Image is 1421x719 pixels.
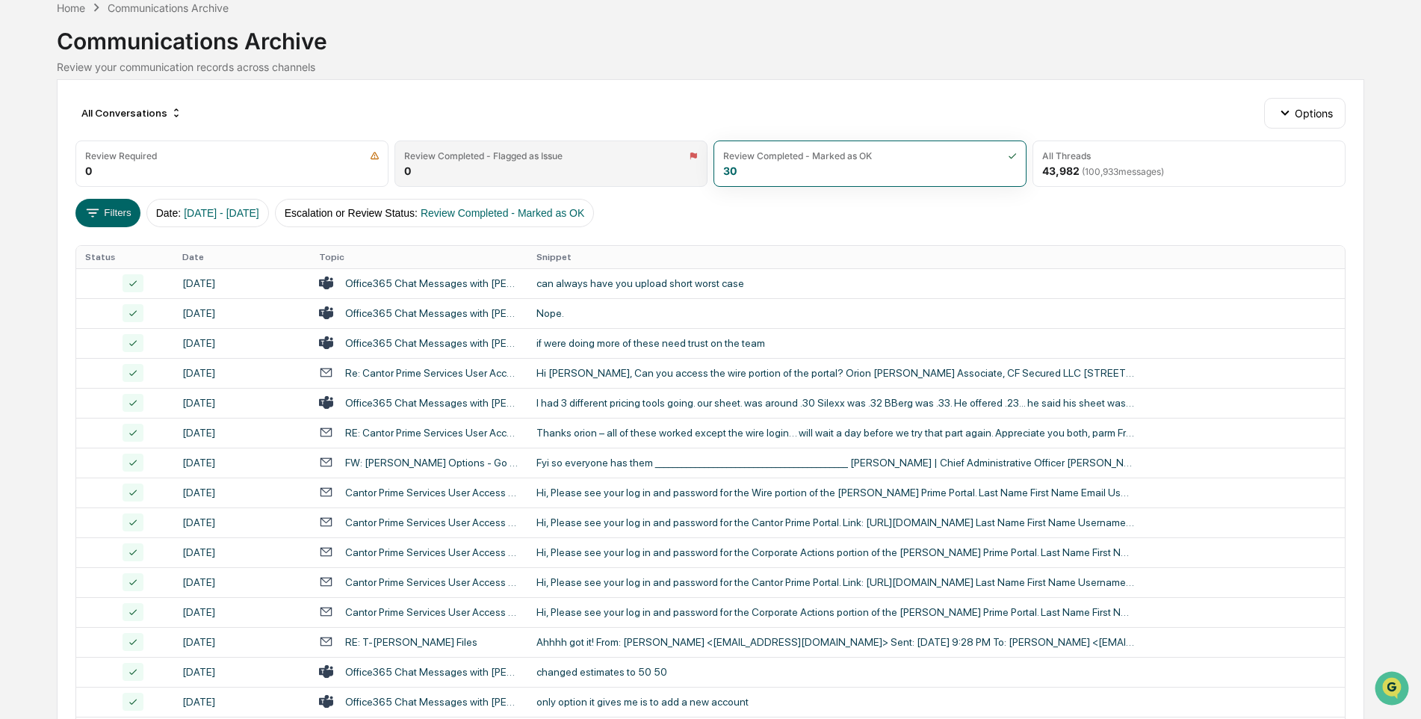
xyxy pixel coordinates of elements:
span: Review Completed - Marked as OK [421,207,584,219]
div: 30 [723,164,737,177]
div: Cantor Prime Services User Access - [PERSON_NAME] [345,516,518,528]
div: changed estimates to 50 50 [536,666,1134,678]
th: Date [173,246,310,268]
img: 1746055101610-c473b297-6a78-478c-a979-82029cc54cd1 [15,114,42,141]
div: RE: Cantor Prime Services User Access - Wires - [PERSON_NAME] [345,427,518,439]
div: 43,982 [1042,164,1164,177]
div: Ahhhh got it! From: [PERSON_NAME] <[EMAIL_ADDRESS][DOMAIN_NAME]> Sent: [DATE] 9:28 PM To: [PERSON... [536,636,1134,648]
div: Review Completed - Marked as OK [723,150,872,161]
div: only option it gives me is to add a new account [536,696,1134,708]
div: FW: [PERSON_NAME] Options - Go Live - US Bank [345,457,518,469]
img: icon [689,151,698,161]
button: Escalation or Review Status:Review Completed - Marked as OK [275,199,595,227]
div: RE: T-[PERSON_NAME] Files [345,636,477,648]
div: Communications Archive [108,1,229,14]
span: Preclearance [30,188,96,203]
div: Hi, Please see your log in and password for the Wire portion of the [PERSON_NAME] Prime Portal. L... [536,487,1134,499]
div: 0 [404,164,411,177]
div: Communications Archive [57,16,1364,55]
a: 🗄️Attestations [102,182,191,209]
img: icon [1008,151,1017,161]
div: 0 [85,164,92,177]
div: [DATE] [182,666,301,678]
div: Office365 Chat Messages with [PERSON_NAME], [PERSON_NAME] on [DATE] [345,307,518,319]
div: Review your communication records across channels [57,61,1364,73]
div: [DATE] [182,367,301,379]
span: Attestations [123,188,185,203]
div: Hi [PERSON_NAME], Can you access the wire portion of the portal? Orion [PERSON_NAME] Associate, C... [536,367,1134,379]
div: We're available if you need us! [51,129,189,141]
div: Office365 Chat Messages with [PERSON_NAME], [PERSON_NAME] on [DATE] [345,666,518,678]
div: [DATE] [182,487,301,499]
div: [DATE] [182,307,301,319]
div: if were doing more of these need trust on the team [536,337,1134,349]
div: Office365 Chat Messages with [PERSON_NAME], [PERSON_NAME], [PERSON_NAME], [PERSON_NAME], [PERSON_... [345,397,518,409]
span: [DATE] - [DATE] [184,207,259,219]
div: Fyi so everyone has them ___________________________________________ [PERSON_NAME] | Chief Admini... [536,457,1134,469]
div: [DATE] [182,576,301,588]
img: icon [370,151,380,161]
a: 🖐️Preclearance [9,182,102,209]
iframe: Open customer support [1373,670,1414,710]
th: Snippet [527,246,1345,268]
div: [DATE] [182,546,301,558]
div: Cantor Prime Services User Access - Corporate Actions - [PERSON_NAME] [345,606,518,618]
p: How can we help? [15,31,272,55]
div: All Conversations [75,101,188,125]
div: Re: Cantor Prime Services User Access - Wires - [PERSON_NAME] [345,367,518,379]
div: [DATE] [182,606,301,618]
div: Hi, Please see your log in and password for the Cantor Prime Portal. Link: [URL][DOMAIN_NAME] Las... [536,576,1134,588]
div: Review Required [85,150,157,161]
div: [DATE] [182,277,301,289]
div: Review Completed - Flagged as Issue [404,150,563,161]
div: I had 3 different pricing tools going. our sheet. was around .30 Silexx was .32 BBerg was .33. He... [536,397,1134,409]
div: Hi, Please see your log in and password for the Cantor Prime Portal. Link: [URL][DOMAIN_NAME] Las... [536,516,1134,528]
span: Pylon [149,253,181,265]
a: Powered byPylon [105,253,181,265]
div: Office365 Chat Messages with [PERSON_NAME], [PERSON_NAME] on [DATE] [345,337,518,349]
div: [DATE] [182,636,301,648]
button: Start new chat [254,119,272,137]
div: All Threads [1042,150,1091,161]
div: [DATE] [182,696,301,708]
div: Start new chat [51,114,245,129]
div: [DATE] [182,397,301,409]
div: Cantor Prime Services User Access - Wires - [PERSON_NAME] [345,487,518,499]
th: Status [76,246,173,268]
div: [DATE] [182,427,301,439]
span: ( 100,933 messages) [1082,166,1164,177]
div: Thanks orion – all of these worked except the wire login… will wait a day before we try that part... [536,427,1134,439]
div: 🖐️ [15,190,27,202]
div: Office365 Chat Messages with [PERSON_NAME], [PERSON_NAME] on [DATE] [345,696,518,708]
div: 🔎 [15,218,27,230]
div: Cantor Prime Services User Access - Corporate Actions - [PERSON_NAME] [345,546,518,558]
div: Hi, Please see your log in and password for the Corporate Actions portion of the [PERSON_NAME] Pr... [536,546,1134,558]
div: [DATE] [182,457,301,469]
button: Options [1264,98,1346,128]
a: 🔎Data Lookup [9,211,100,238]
button: Date:[DATE] - [DATE] [146,199,269,227]
div: Office365 Chat Messages with [PERSON_NAME], [PERSON_NAME] on [DATE] [345,277,518,289]
th: Topic [310,246,527,268]
button: Filters [75,199,140,227]
div: Home [57,1,85,14]
div: 🗄️ [108,190,120,202]
div: Hi, Please see your log in and password for the Corporate Actions portion of the [PERSON_NAME] Pr... [536,606,1134,618]
div: [DATE] [182,337,301,349]
div: can always have you upload short worst case [536,277,1134,289]
div: Nope. [536,307,1134,319]
div: Cantor Prime Services User Access - [PERSON_NAME] [345,576,518,588]
div: [DATE] [182,516,301,528]
span: Data Lookup [30,217,94,232]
